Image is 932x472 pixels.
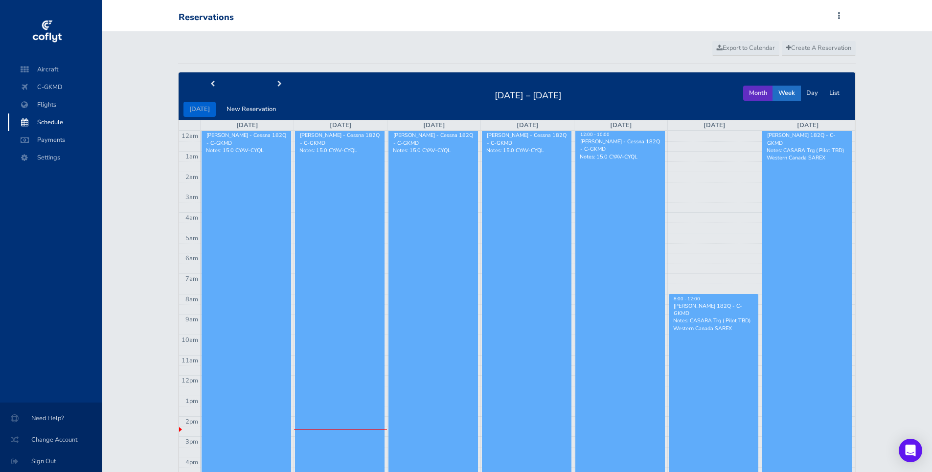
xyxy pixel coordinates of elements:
[185,234,198,243] span: 5am
[31,17,63,46] img: coflyt logo
[185,193,198,202] span: 3am
[423,121,445,130] a: [DATE]
[182,376,198,385] span: 12pm
[185,173,198,181] span: 2am
[206,132,287,146] div: [PERSON_NAME] - Cessna 182Q - C-GKMD
[782,41,856,56] a: Create A Reservation
[717,44,775,52] span: Export to Calendar
[823,86,845,101] button: List
[580,132,610,137] span: 12:00 - 10:00
[179,77,246,92] button: prev
[712,41,779,56] a: Export to Calendar
[185,397,198,405] span: 1pm
[330,121,352,130] a: [DATE]
[299,132,380,146] div: [PERSON_NAME] - Cessna 182Q - C-GKMD
[185,152,198,161] span: 1am
[183,102,216,117] button: [DATE]
[580,153,660,160] p: Notes: 15.0 CYAV-CYQL
[18,78,92,96] span: C-GKMD
[517,121,539,130] a: [DATE]
[221,102,282,117] button: New Reservation
[486,132,567,146] div: [PERSON_NAME] - Cessna 182Q - C-GKMD
[18,131,92,149] span: Payments
[185,315,198,324] span: 9am
[899,439,922,462] div: Open Intercom Messenger
[673,317,754,332] p: Notes: CASARA Trg ( Pilot TBD) Western Canada SAREX
[182,336,198,344] span: 10am
[18,61,92,78] span: Aircraft
[674,296,700,302] span: 8:00 - 12:00
[786,44,851,52] span: Create A Reservation
[743,86,773,101] button: Month
[767,132,848,146] div: [PERSON_NAME] 182Q - C-GKMD
[185,458,198,467] span: 4pm
[393,132,474,146] div: [PERSON_NAME] - Cessna 182Q - C-GKMD
[236,121,258,130] a: [DATE]
[185,417,198,426] span: 2pm
[18,149,92,166] span: Settings
[767,147,848,161] p: Notes: CASARA Trg ( Pilot TBD) Western Canada SAREX
[185,437,198,446] span: 3pm
[246,77,314,92] button: next
[800,86,824,101] button: Day
[773,86,801,101] button: Week
[182,132,198,140] span: 12am
[185,213,198,222] span: 4am
[393,147,474,154] p: Notes: 15.0 CYAV-CYQL
[179,12,234,23] div: Reservations
[18,113,92,131] span: Schedule
[206,147,287,154] p: Notes: 15.0 CYAV-CYQL
[12,452,90,470] span: Sign Out
[673,302,754,317] div: [PERSON_NAME] 182Q - C-GKMD
[185,254,198,263] span: 6am
[610,121,632,130] a: [DATE]
[704,121,726,130] a: [DATE]
[299,147,380,154] p: Notes: 15.0 CYAV-CYQL
[182,356,198,365] span: 11am
[12,409,90,427] span: Need Help?
[18,96,92,113] span: Flights
[580,138,660,153] div: [PERSON_NAME] - Cessna 182Q - C-GKMD
[185,295,198,304] span: 8am
[797,121,819,130] a: [DATE]
[486,147,567,154] p: Notes: 15.0 CYAV-CYQL
[185,274,198,283] span: 7am
[12,431,90,449] span: Change Account
[489,88,568,101] h2: [DATE] – [DATE]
